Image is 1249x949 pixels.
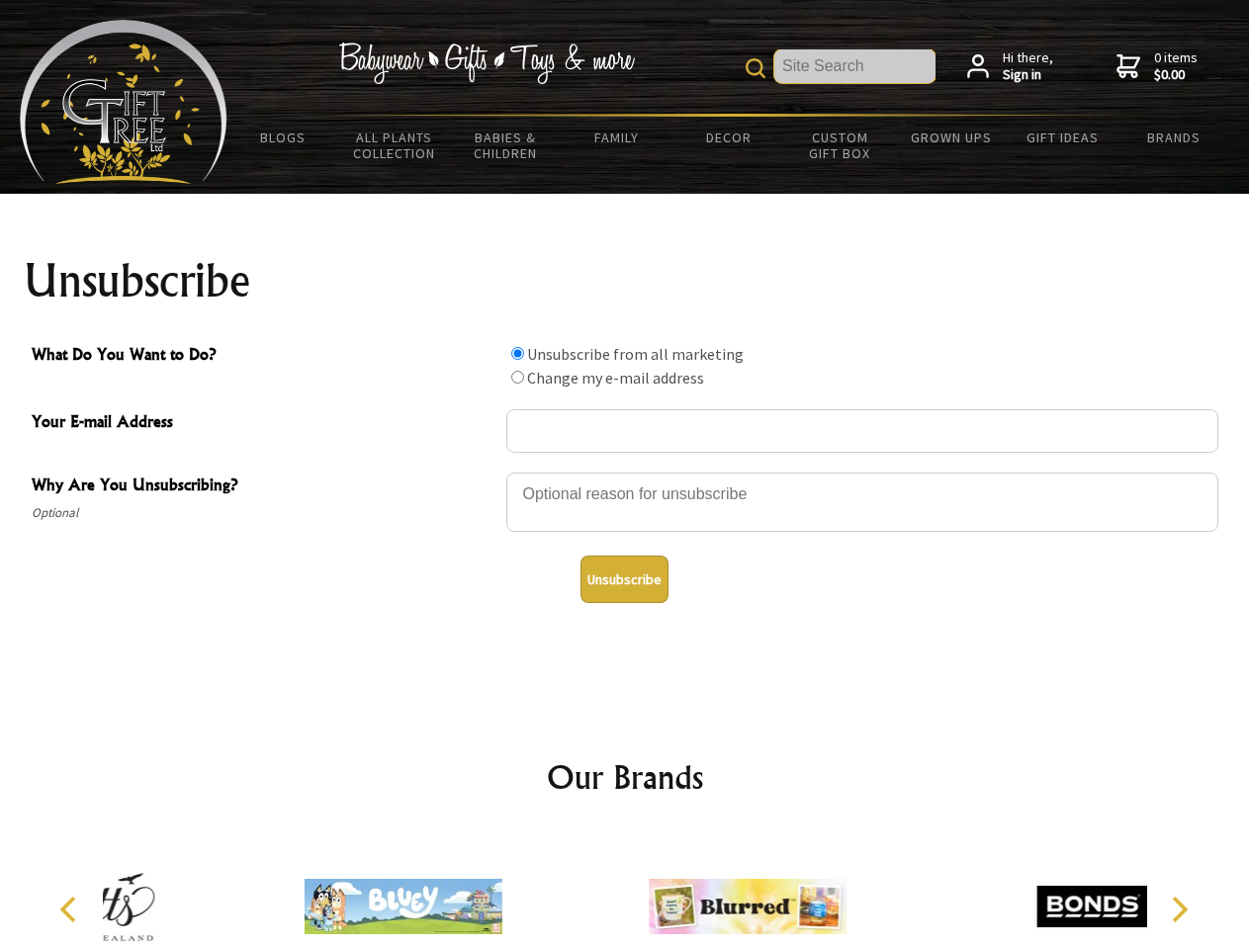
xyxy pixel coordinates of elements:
input: What Do You Want to Do? [511,371,524,384]
input: What Do You Want to Do? [511,347,524,360]
a: BLOGS [227,117,339,158]
span: What Do You Want to Do? [32,342,496,371]
h2: Our Brands [40,753,1210,801]
span: 0 items [1154,48,1198,84]
a: Brands [1118,117,1230,158]
img: Babywear - Gifts - Toys & more [338,43,635,84]
span: Your E-mail Address [32,409,496,438]
span: Hi there, [1003,49,1053,84]
strong: $0.00 [1154,66,1198,84]
a: Grown Ups [895,117,1007,158]
img: product search [746,58,765,78]
img: Babyware - Gifts - Toys and more... [20,20,227,184]
button: Next [1157,888,1201,931]
button: Unsubscribe [580,556,669,603]
label: Unsubscribe from all marketing [527,344,744,364]
a: Decor [672,117,784,158]
a: All Plants Collection [339,117,451,174]
a: Hi there,Sign in [967,49,1053,84]
label: Change my e-mail address [527,368,704,388]
a: Custom Gift Box [784,117,896,174]
input: Your E-mail Address [506,409,1218,453]
a: Gift Ideas [1007,117,1118,158]
strong: Sign in [1003,66,1053,84]
a: Family [562,117,673,158]
span: Why Are You Unsubscribing? [32,473,496,501]
textarea: Why Are You Unsubscribing? [506,473,1218,532]
button: Previous [49,888,93,931]
a: 0 items$0.00 [1116,49,1198,84]
input: Site Search [774,49,936,83]
span: Optional [32,501,496,525]
a: Babies & Children [450,117,562,174]
h1: Unsubscribe [24,257,1226,304]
